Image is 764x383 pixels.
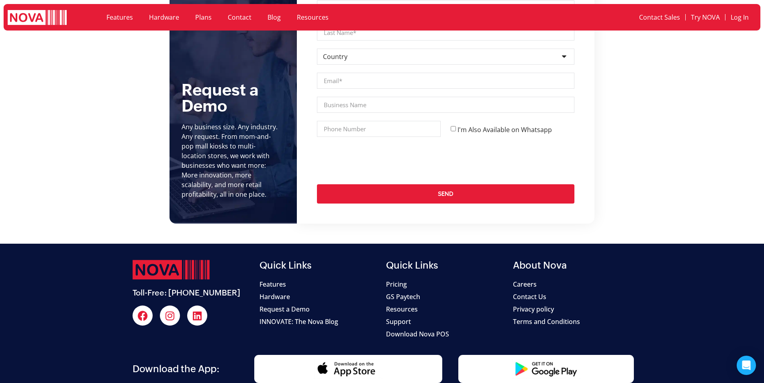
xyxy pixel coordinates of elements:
[386,304,418,314] span: Resources
[182,122,279,199] div: Any business size. Any industry. Any request. From mom-and-pop mall kiosks to multi-location stor...
[259,304,378,314] a: Request a Demo
[259,279,378,289] a: Features
[386,329,449,339] span: Download Nova POS
[133,363,250,375] h2: Download the App:
[259,292,378,302] a: Hardware
[98,8,527,26] nav: Menu
[317,97,574,113] input: Business Name
[259,317,378,326] a: INNOVATE: The Nova Blog
[317,0,574,16] input: First Name*
[220,8,259,26] a: Contact
[513,279,537,289] span: Careers
[513,317,632,326] a: Terms and Conditions
[634,8,685,26] a: Contact Sales
[8,10,67,26] img: logo white
[386,292,505,302] a: GS Paytech
[458,125,552,134] label: I'm Also Available on Whatsapp
[386,329,505,339] a: Download Nova POS
[386,317,505,326] a: Support
[98,8,141,26] a: Features
[535,8,754,26] nav: Menu
[259,279,286,289] span: Features
[438,191,453,197] span: Send
[259,8,289,26] a: Blog
[513,292,546,302] span: Contact Us
[259,304,310,314] span: Request a Demo
[513,279,632,289] a: Careers
[141,8,187,26] a: Hardware
[317,24,574,41] input: Last Name*
[317,0,574,212] form: Request a demo
[386,260,505,271] h2: Quick Links
[725,8,754,26] a: Log In
[187,8,220,26] a: Plans
[259,292,290,302] span: Hardware
[386,317,411,326] span: Support
[259,317,338,326] span: INNOVATE: The Nova Blog
[513,260,632,271] h2: About Nova
[289,8,337,26] a: Resources
[386,279,407,289] span: Pricing
[513,304,632,314] a: Privacy policy
[513,292,632,302] a: Contact Us
[317,121,441,137] input: Only numbers and phone characters (#, -, *, etc) are accepted.
[513,317,580,326] span: Terms and Conditions
[182,82,285,114] h5: Request a Demo
[737,356,756,375] div: Open Intercom Messenger
[317,73,574,89] input: Email*
[133,288,251,297] h2: Toll-Free: [PHONE_NUMBER]
[386,279,505,289] a: Pricing
[386,292,420,302] span: GS Paytech
[259,260,378,271] h2: Quick Links
[386,304,505,314] a: Resources
[317,184,574,204] button: Send
[317,145,439,176] iframe: reCAPTCHA
[686,8,725,26] a: Try NOVA
[513,304,554,314] span: Privacy policy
